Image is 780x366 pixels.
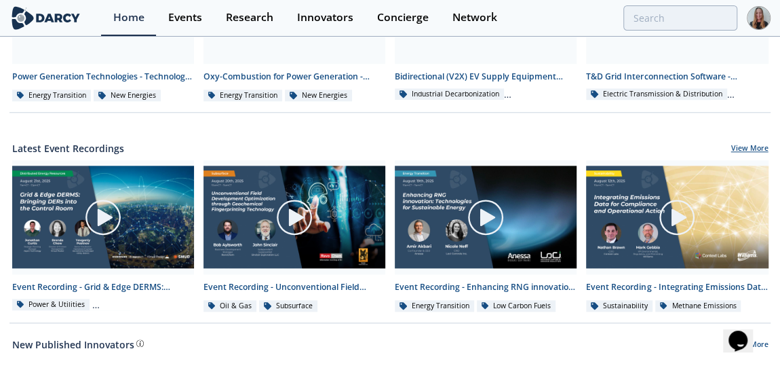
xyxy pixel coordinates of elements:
[12,166,194,268] img: Video Content
[723,312,766,352] iframe: chat widget
[395,88,504,100] div: Industrial Decarbonization
[747,6,771,30] img: Profile
[655,300,741,312] div: Methane Emissions
[297,12,353,23] div: Innovators
[586,281,768,293] div: Event Recording - Integrating Emissions Data for Compliance and Operational Action
[203,71,385,83] div: Oxy-Combustion for Power Generation - Innovator Comparison
[199,160,390,313] a: Video Content Event Recording - Unconventional Field Development Optimization through Geochemical...
[12,337,134,352] a: New Published Innovators
[581,160,773,313] a: Video Content Event Recording - Integrating Emissions Data for Compliance and Operational Action ...
[395,300,474,312] div: Energy Transition
[275,198,313,236] img: play-chapters-gray.svg
[390,160,581,313] a: Video Content Event Recording - Enhancing RNG innovation: Technologies for Sustainable Energy Ene...
[94,90,161,102] div: New Energies
[623,5,737,31] input: Advanced Search
[377,12,429,23] div: Concierge
[12,281,194,293] div: Event Recording - Grid & Edge DERMS: Bringing DERs into the Control Room
[12,299,90,311] div: Power & Utilities
[285,90,352,102] div: New Energies
[395,281,577,293] div: Event Recording - Enhancing RNG innovation: Technologies for Sustainable Energy
[259,300,317,312] div: Subsurface
[7,160,199,313] a: Video Content Event Recording - Grid & Edge DERMS: Bringing DERs into the Control Room Power & Ut...
[586,300,652,312] div: Sustainability
[203,166,385,268] img: Video Content
[467,198,505,236] img: play-chapters-gray.svg
[12,141,124,155] a: Latest Event Recordings
[731,143,768,155] a: View More
[477,300,556,312] div: Low Carbon Fuels
[586,88,727,100] div: Electric Transmission & Distribution
[12,71,194,83] div: Power Generation Technologies - Technology Landscape
[203,281,385,293] div: Event Recording - Unconventional Field Development Optimization through Geochemical Fingerprintin...
[203,90,283,102] div: Energy Transition
[452,12,497,23] div: Network
[395,71,577,83] div: Bidirectional (V2X) EV Supply Equipment (EVSE) - Innovator Landscape
[203,300,257,312] div: Oil & Gas
[586,166,768,268] img: Video Content
[586,71,768,83] div: T&D Grid Interconnection Software - Innovator Landscape
[84,198,122,236] img: play-chapters-gray.svg
[9,6,82,30] img: logo-wide.svg
[12,90,92,102] div: Energy Transition
[658,198,696,236] img: play-chapters-gray.svg
[395,166,577,268] img: Video Content
[226,12,273,23] div: Research
[113,12,144,23] div: Home
[168,12,202,23] div: Events
[136,340,144,347] img: information.svg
